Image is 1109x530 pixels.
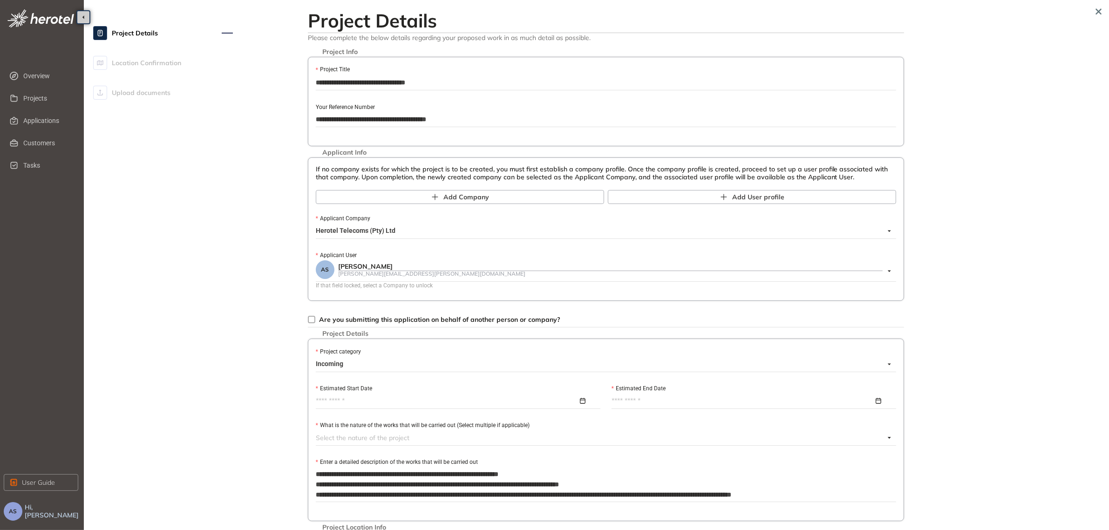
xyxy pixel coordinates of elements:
[319,315,560,324] span: Are you submitting this application on behalf of another person or company?
[316,112,896,126] input: Your Reference Number
[318,149,371,156] span: Applicant Info
[316,214,370,223] label: Applicant Company
[318,330,373,338] span: Project Details
[316,190,604,204] button: Add Company
[338,263,883,271] div: [PERSON_NAME]
[316,421,530,430] label: What is the nature of the works that will be carried out (Select multiple if applicable)
[112,54,181,72] span: Location Confirmation
[316,165,896,181] div: If no company exists for which the project is to be created, you must first establish a company p...
[608,190,896,204] button: Add User profile
[318,48,362,56] span: Project Info
[316,357,891,372] span: Incoming
[316,347,361,356] label: Project category
[9,508,17,515] span: AS
[338,271,883,277] div: [PERSON_NAME][EMAIL_ADDRESS][PERSON_NAME][DOMAIN_NAME]
[23,156,71,175] span: Tasks
[443,192,489,202] span: Add Company
[23,89,71,108] span: Projects
[316,251,357,260] label: Applicant User
[732,192,784,202] span: Add User profile
[316,396,578,406] input: Estimated Start Date
[25,503,80,519] span: Hi, [PERSON_NAME]
[316,224,891,238] span: Herotel Telecoms (Pty) Ltd
[112,24,158,42] span: Project Details
[112,83,170,102] span: Upload documents
[612,396,874,406] input: Estimated End Date
[316,75,896,89] input: Project Title
[308,33,904,42] span: Please complete the below details regarding your proposed work in as much detail as possible.
[23,134,71,152] span: Customers
[316,384,372,393] label: Estimated Start Date
[316,458,478,467] label: Enter a detailed description of the works that will be carried out
[316,103,375,112] label: Your Reference Number
[4,502,22,521] button: AS
[23,111,71,130] span: Applications
[23,67,71,85] span: Overview
[7,9,74,27] img: logo
[308,9,904,32] h2: Project Details
[612,384,666,393] label: Estimated End Date
[4,474,78,491] button: User Guide
[316,281,896,290] div: If that field locked, select a Company to unlock
[316,65,350,74] label: Project Title
[316,467,896,502] textarea: Enter a detailed description of the works that will be carried out
[22,477,55,488] span: User Guide
[321,266,329,273] span: AS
